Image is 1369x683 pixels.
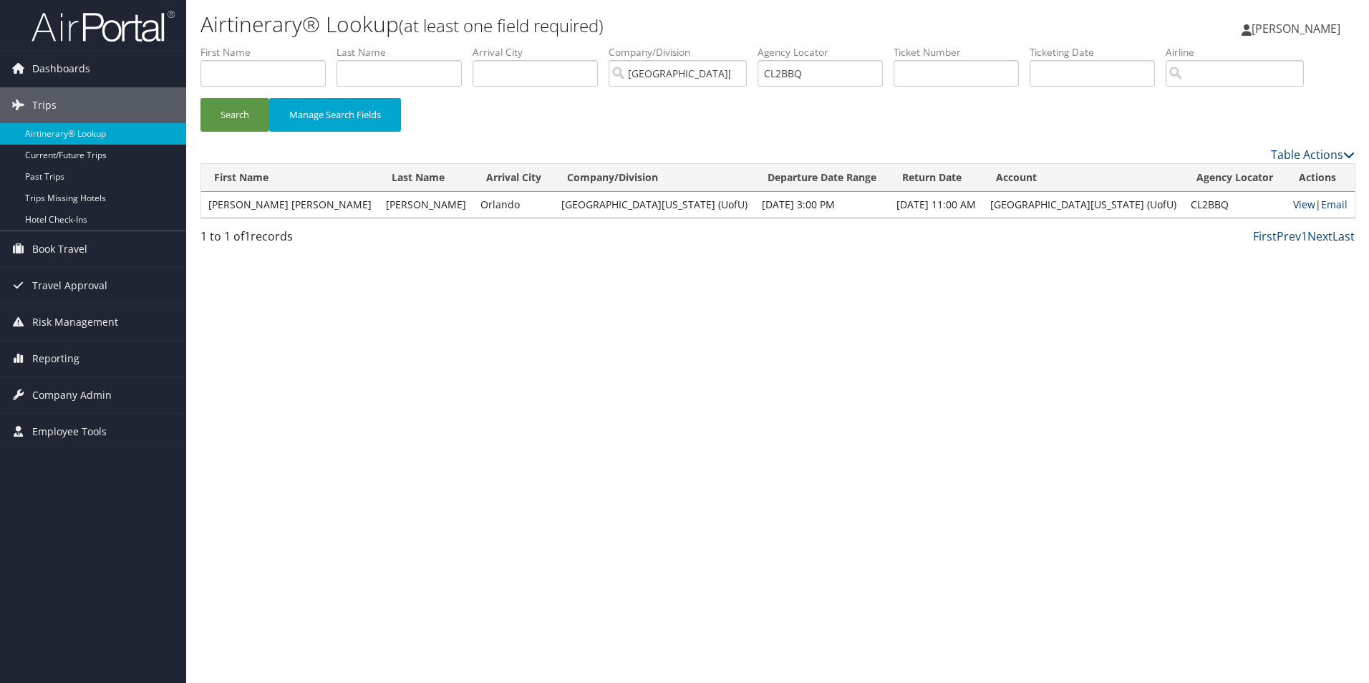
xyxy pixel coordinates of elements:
a: First [1253,228,1277,244]
span: [PERSON_NAME] [1252,21,1340,37]
a: Prev [1277,228,1301,244]
th: Account: activate to sort column ascending [983,164,1184,192]
span: Employee Tools [32,414,107,450]
button: Manage Search Fields [269,98,401,132]
button: Search [200,98,269,132]
span: Reporting [32,341,79,377]
span: Risk Management [32,304,118,340]
label: First Name [200,45,337,59]
a: Email [1321,198,1348,211]
td: [GEOGRAPHIC_DATA][US_STATE] (UofU) [983,192,1184,218]
span: 1 [244,228,251,244]
th: Actions [1286,164,1355,192]
td: [DATE] 3:00 PM [755,192,889,218]
td: [DATE] 11:00 AM [889,192,983,218]
th: Company/Division [554,164,755,192]
small: (at least one field required) [399,14,604,37]
span: Book Travel [32,231,87,267]
td: [PERSON_NAME] [PERSON_NAME] [201,192,379,218]
th: Departure Date Range: activate to sort column ascending [755,164,889,192]
label: Ticket Number [894,45,1030,59]
span: Company Admin [32,377,112,413]
div: 1 to 1 of records [200,228,473,252]
td: CL2BBQ [1184,192,1286,218]
th: Agency Locator: activate to sort column ascending [1184,164,1286,192]
label: Airline [1166,45,1315,59]
img: airportal-logo.png [32,9,175,43]
h1: Airtinerary® Lookup [200,9,970,39]
td: [PERSON_NAME] [379,192,473,218]
label: Ticketing Date [1030,45,1166,59]
a: View [1293,198,1315,211]
span: Travel Approval [32,268,107,304]
a: [PERSON_NAME] [1242,7,1355,50]
label: Arrival City [473,45,609,59]
th: Last Name: activate to sort column ascending [379,164,473,192]
a: Last [1332,228,1355,244]
label: Last Name [337,45,473,59]
a: Next [1307,228,1332,244]
span: Trips [32,87,57,123]
label: Company/Division [609,45,758,59]
td: [GEOGRAPHIC_DATA][US_STATE] (UofU) [554,192,755,218]
th: First Name: activate to sort column ascending [201,164,379,192]
td: Orlando [473,192,554,218]
span: Dashboards [32,51,90,87]
th: Return Date: activate to sort column ascending [889,164,983,192]
a: 1 [1301,228,1307,244]
label: Agency Locator [758,45,894,59]
td: | [1286,192,1355,218]
th: Arrival City: activate to sort column ascending [473,164,554,192]
a: Table Actions [1271,147,1355,163]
